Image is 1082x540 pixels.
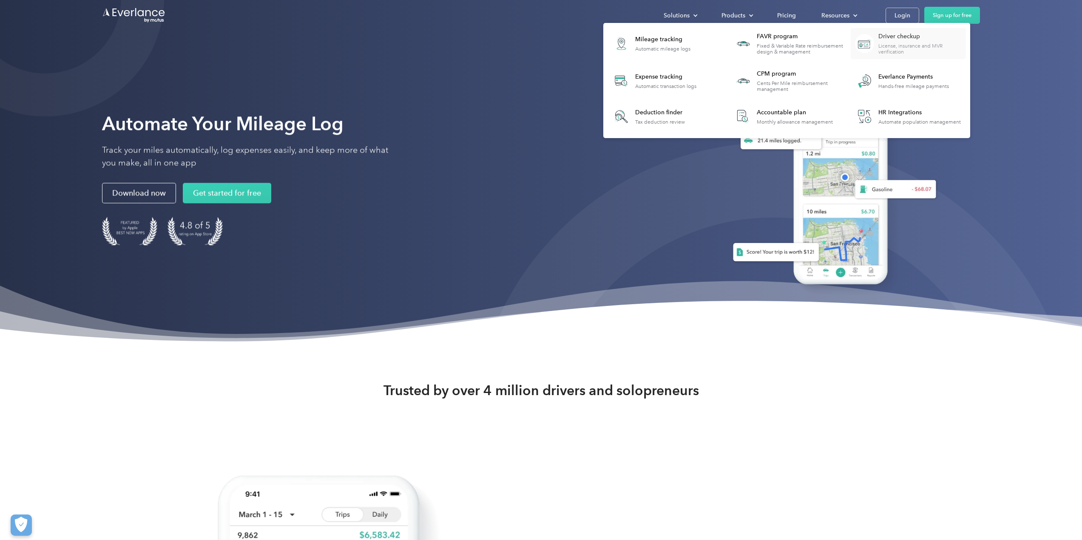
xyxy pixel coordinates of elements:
[102,183,176,204] a: Download now
[757,43,844,55] div: Fixed & Variable Rate reimbursement design & management
[729,65,844,96] a: CPM programCents Per Mile reimbursement management
[11,515,32,536] button: Cookies Settings
[769,8,804,23] a: Pricing
[757,70,844,78] div: CPM program
[635,35,690,44] div: Mileage tracking
[777,10,796,21] div: Pricing
[729,103,837,130] a: Accountable planMonthly allowance management
[102,7,166,23] a: Go to homepage
[713,8,760,23] div: Products
[635,108,685,117] div: Deduction finder
[102,144,400,170] p: Track your miles automatically, log expenses easily, and keep more of what you make, all in one app
[878,108,961,117] div: HR Integrations
[757,119,833,125] div: Monthly allowance management
[851,65,953,96] a: Everlance PaymentsHands-free mileage payments
[102,217,157,246] img: Badge for Featured by Apple Best New Apps
[664,10,690,21] div: Solutions
[757,32,844,41] div: FAVR program
[655,8,704,23] div: Solutions
[183,183,271,204] a: Get started for free
[813,8,864,23] div: Resources
[886,8,919,23] a: Login
[851,103,965,130] a: HR IntegrationsAutomate population management
[757,80,844,92] div: Cents Per Mile reimbursement management
[603,23,970,138] nav: Products
[635,73,696,81] div: Expense tracking
[102,113,344,135] strong: Automate Your Mileage Log
[608,103,689,130] a: Deduction finderTax deduction review
[851,28,966,59] a: Driver checkupLicense, insurance and MVR verification
[757,108,833,117] div: Accountable plan
[383,382,699,399] strong: Trusted by over 4 million drivers and solopreneurs
[635,119,685,125] div: Tax deduction review
[821,10,849,21] div: Resources
[635,83,696,89] div: Automatic transaction logs
[878,43,966,55] div: License, insurance and MVR verification
[924,7,980,24] a: Sign up for free
[608,65,701,96] a: Expense trackingAutomatic transaction logs
[878,83,949,89] div: Hands-free mileage payments
[721,10,745,21] div: Products
[878,73,949,81] div: Everlance Payments
[608,28,695,59] a: Mileage trackingAutomatic mileage logs
[635,46,690,52] div: Automatic mileage logs
[878,32,966,41] div: Driver checkup
[878,119,961,125] div: Automate population management
[729,28,844,59] a: FAVR programFixed & Variable Rate reimbursement design & management
[895,10,910,21] div: Login
[168,217,223,246] img: 4.9 out of 5 stars on the app store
